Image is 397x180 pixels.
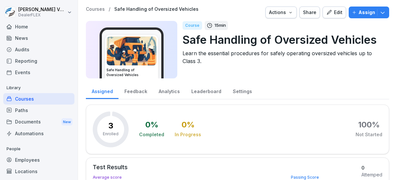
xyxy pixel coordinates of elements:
[358,9,375,16] p: Assign
[269,9,293,16] div: Actions
[106,68,157,77] h3: Safe Handling of Oversized Vehicles
[3,55,74,67] a: Reporting
[107,37,156,65] img: ou5eidqxou1499z82ur0ijtv.png
[358,121,380,129] div: 100 %
[3,166,74,177] a: Locations
[3,44,74,55] a: Audits
[86,82,119,99] a: Assigned
[214,22,226,29] p: 15 min
[119,82,153,99] a: Feedback
[349,7,389,18] button: Assign
[299,7,320,18] button: Share
[61,118,72,126] div: New
[114,7,198,12] a: Safe Handling of Oversized Vehicles
[3,93,74,105] a: Courses
[3,154,74,166] a: Employees
[3,105,74,116] a: Paths
[185,82,227,99] a: Leaderboard
[3,21,74,32] a: Home
[183,21,202,30] div: Course
[3,116,74,128] div: Documents
[145,121,158,129] div: 0 %
[86,7,105,12] a: Courses
[3,116,74,128] a: DocumentsNew
[323,7,346,18] button: Edit
[326,9,342,16] div: Edit
[361,164,382,171] div: 0
[183,49,384,65] p: Learn the essential procedures for safely operating oversized vehicles up to Class 3.
[3,144,74,154] p: People
[291,175,319,179] div: Passing Score
[18,13,66,17] p: DealerFLEX
[93,175,358,179] div: Average score
[3,83,74,93] p: Library
[3,32,74,44] a: News
[227,82,258,99] a: Settings
[175,131,201,138] div: In Progress
[361,171,382,178] div: Attemped
[356,131,382,138] div: Not Started
[93,164,358,170] div: Test Results
[3,128,74,139] a: Automations
[18,7,66,12] p: [PERSON_NAME] Varoutsos
[109,7,110,12] p: /
[182,121,195,129] div: 0 %
[108,122,113,130] p: 3
[103,131,119,137] p: Enrolled
[265,7,297,18] button: Actions
[153,82,185,99] a: Analytics
[183,31,384,48] p: Safe Handling of Oversized Vehicles
[303,9,316,16] div: Share
[139,131,164,138] div: Completed
[3,67,74,78] a: Events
